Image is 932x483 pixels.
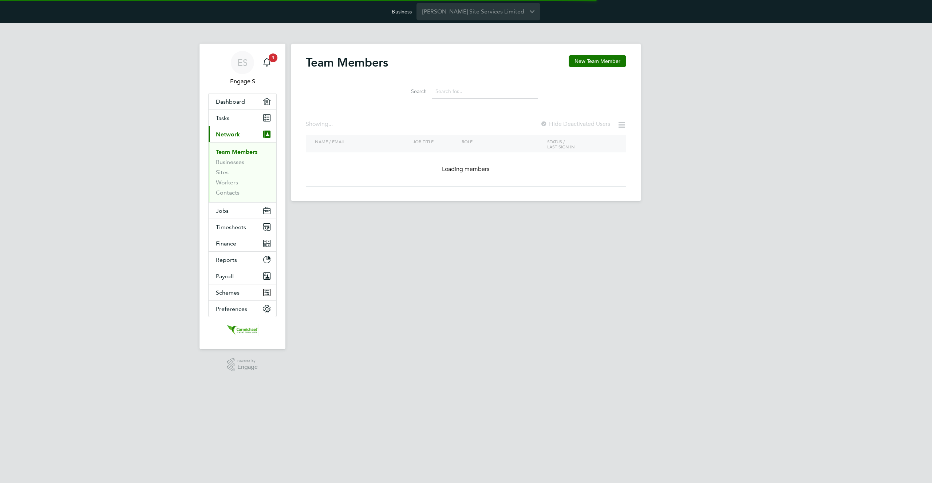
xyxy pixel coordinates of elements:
[216,148,257,155] a: Team Members
[209,268,276,284] button: Payroll
[216,224,246,231] span: Timesheets
[200,44,285,349] nav: Main navigation
[209,110,276,126] a: Tasks
[216,273,234,280] span: Payroll
[209,252,276,268] button: Reports
[209,284,276,300] button: Schemes
[227,358,258,372] a: Powered byEngage
[208,324,277,336] a: Go to home page
[216,240,236,247] span: Finance
[237,358,258,364] span: Powered by
[392,8,412,15] label: Business
[209,93,276,109] a: Dashboard
[208,51,277,86] a: ESEngage S
[269,53,277,62] span: 1
[226,324,259,336] img: carmichael-logo-retina.png
[209,203,276,219] button: Jobs
[216,306,247,312] span: Preferences
[209,301,276,317] button: Preferences
[216,179,238,186] a: Workers
[216,256,237,263] span: Reports
[216,207,229,214] span: Jobs
[209,126,276,142] button: Network
[237,364,258,370] span: Engage
[216,189,240,196] a: Contacts
[209,219,276,235] button: Timesheets
[216,169,229,176] a: Sites
[216,159,244,165] a: Businesses
[209,235,276,251] button: Finance
[328,120,333,128] span: ...
[394,88,427,95] label: Search
[432,84,538,99] input: Search for...
[216,289,240,296] span: Schemes
[540,120,610,128] label: Hide Deactivated Users
[260,51,274,74] a: 1
[569,55,626,67] button: New Team Member
[209,142,276,202] div: Network
[306,120,334,128] div: Showing
[237,58,248,67] span: ES
[306,55,388,70] h2: Team Members
[208,77,277,86] span: Engage S
[216,115,229,121] span: Tasks
[216,131,240,138] span: Network
[216,98,245,105] span: Dashboard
